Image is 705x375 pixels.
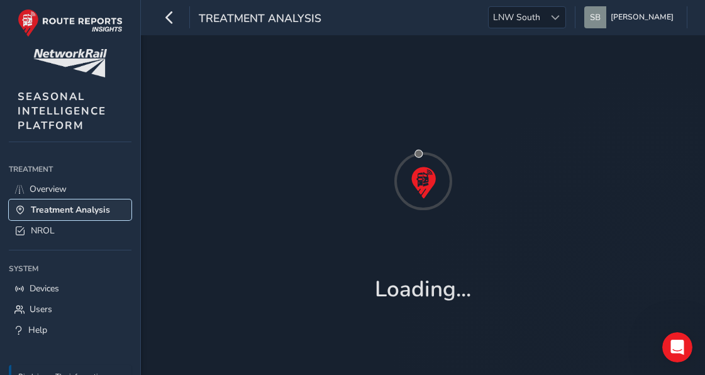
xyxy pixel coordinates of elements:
[30,183,67,195] span: Overview
[662,332,692,362] iframe: Intercom live chat
[9,179,131,199] a: Overview
[18,89,106,133] span: SEASONAL INTELLIGENCE PLATFORM
[30,303,52,315] span: Users
[33,49,107,77] img: customer logo
[31,225,55,237] span: NROL
[9,299,131,320] a: Users
[584,6,678,28] button: [PERSON_NAME]
[9,259,131,278] div: System
[28,324,47,336] span: Help
[489,7,545,28] span: LNW South
[9,220,131,241] a: NROL
[31,204,110,216] span: Treatment Analysis
[375,276,471,303] h1: Loading...
[30,283,59,294] span: Devices
[9,160,131,179] div: Treatment
[9,278,131,299] a: Devices
[584,6,606,28] img: diamond-layout
[18,9,123,37] img: rr logo
[199,11,321,28] span: Treatment Analysis
[9,199,131,220] a: Treatment Analysis
[611,6,674,28] span: [PERSON_NAME]
[9,320,131,340] a: Help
